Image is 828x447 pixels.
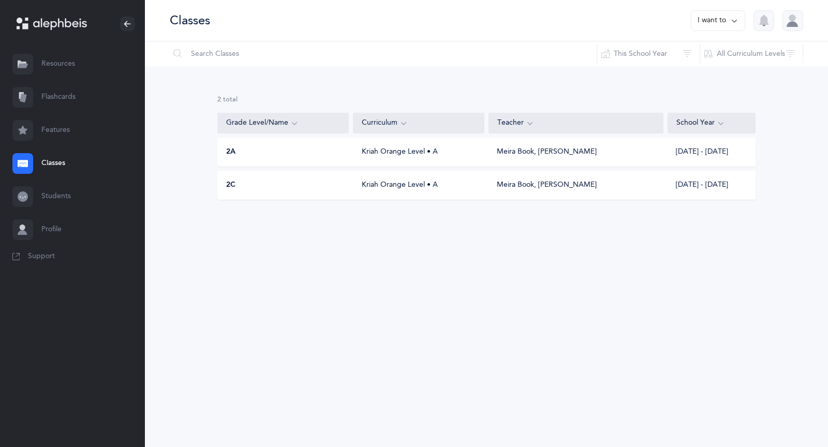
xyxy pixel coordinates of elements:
[597,41,700,66] button: This School Year
[676,117,747,129] div: School Year
[497,180,597,190] div: Meira Book, [PERSON_NAME]
[170,12,210,29] div: Classes
[668,147,755,157] div: [DATE] - [DATE]
[776,395,816,435] iframe: Drift Widget Chat Controller
[28,251,55,262] span: Support
[223,96,238,103] span: total
[700,41,803,66] button: All Curriculum Levels
[226,147,235,157] span: 2A
[497,147,597,157] div: Meira Book, [PERSON_NAME]
[691,10,745,31] button: I want to
[226,180,235,190] span: 2C
[668,180,755,190] div: [DATE] - [DATE]
[497,117,655,129] div: Teacher
[226,117,340,129] div: Grade Level/Name
[353,180,485,190] div: Kriah Orange Level • A
[353,147,485,157] div: Kriah Orange Level • A
[169,41,597,66] input: Search Classes
[362,117,476,129] div: Curriculum
[217,95,756,105] div: 2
